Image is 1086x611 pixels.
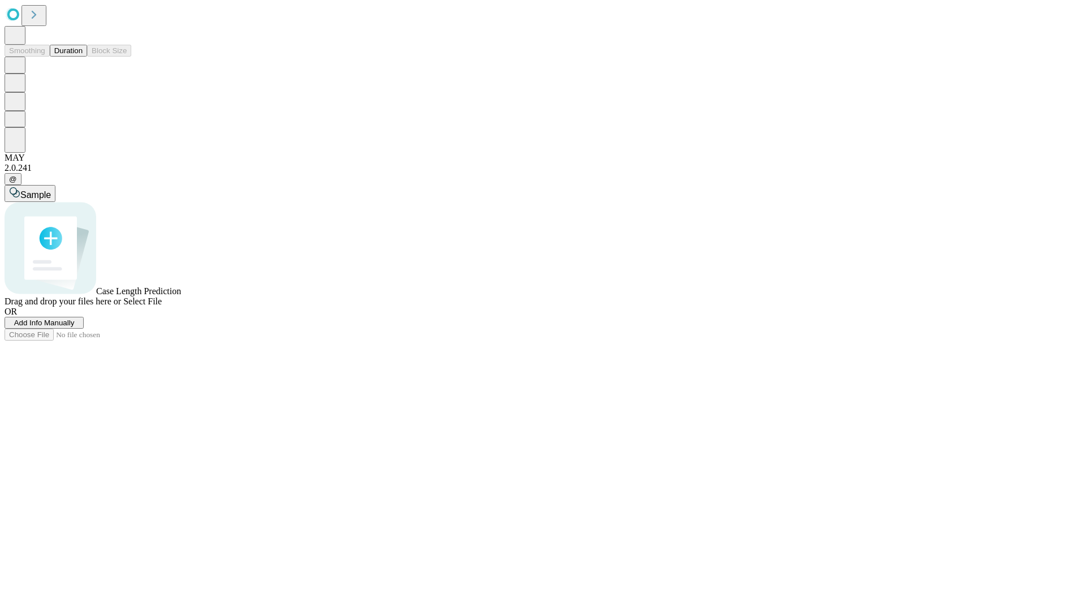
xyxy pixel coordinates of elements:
[123,296,162,306] span: Select File
[5,163,1081,173] div: 2.0.241
[5,317,84,329] button: Add Info Manually
[5,185,55,202] button: Sample
[20,190,51,200] span: Sample
[50,45,87,57] button: Duration
[5,296,121,306] span: Drag and drop your files here or
[14,319,75,327] span: Add Info Manually
[5,173,21,185] button: @
[96,286,181,296] span: Case Length Prediction
[9,175,17,183] span: @
[5,153,1081,163] div: MAY
[87,45,131,57] button: Block Size
[5,307,17,316] span: OR
[5,45,50,57] button: Smoothing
